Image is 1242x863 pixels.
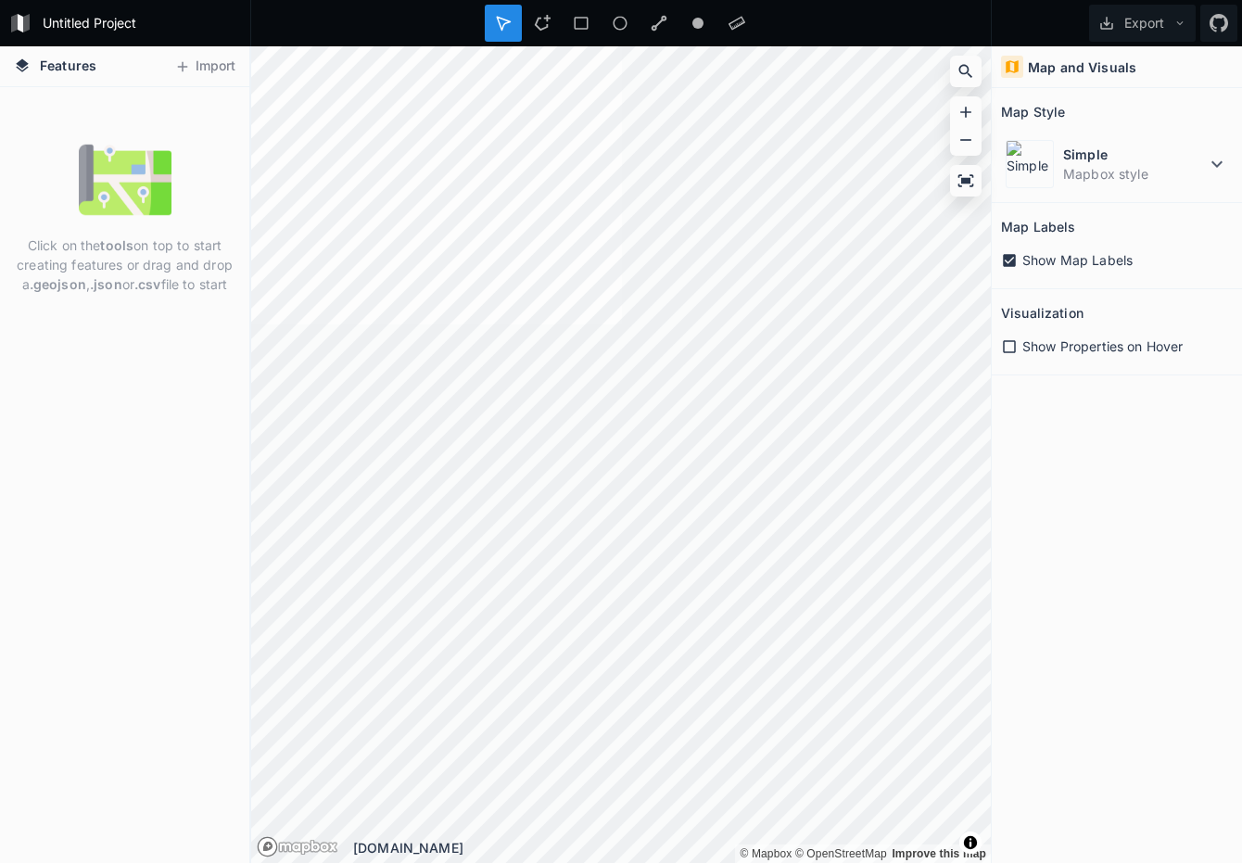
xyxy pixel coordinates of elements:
[257,836,278,857] a: Mapbox logo
[1001,298,1084,327] h2: Visualization
[353,838,991,857] div: [DOMAIN_NAME]
[1063,145,1206,164] dt: Simple
[965,832,976,853] span: Toggle attribution
[1022,336,1183,356] span: Show Properties on Hover
[1063,164,1206,184] dd: Mapbox style
[1028,57,1136,77] h4: Map and Visuals
[1022,250,1133,270] span: Show Map Labels
[740,847,792,860] a: Mapbox
[1006,140,1054,188] img: Simple
[165,52,245,82] button: Import
[40,56,96,75] span: Features
[134,276,161,292] strong: .csv
[1001,212,1075,241] h2: Map Labels
[257,836,338,857] a: Mapbox logo
[795,847,887,860] a: OpenStreetMap
[1089,5,1196,42] button: Export
[892,847,986,860] a: Map feedback
[79,133,171,226] img: empty
[1001,97,1065,126] h2: Map Style
[959,831,982,854] button: Toggle attribution
[30,276,86,292] strong: .geojson
[90,276,122,292] strong: .json
[100,237,133,253] strong: tools
[14,235,235,294] p: Click on the on top to start creating features or drag and drop a , or file to start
